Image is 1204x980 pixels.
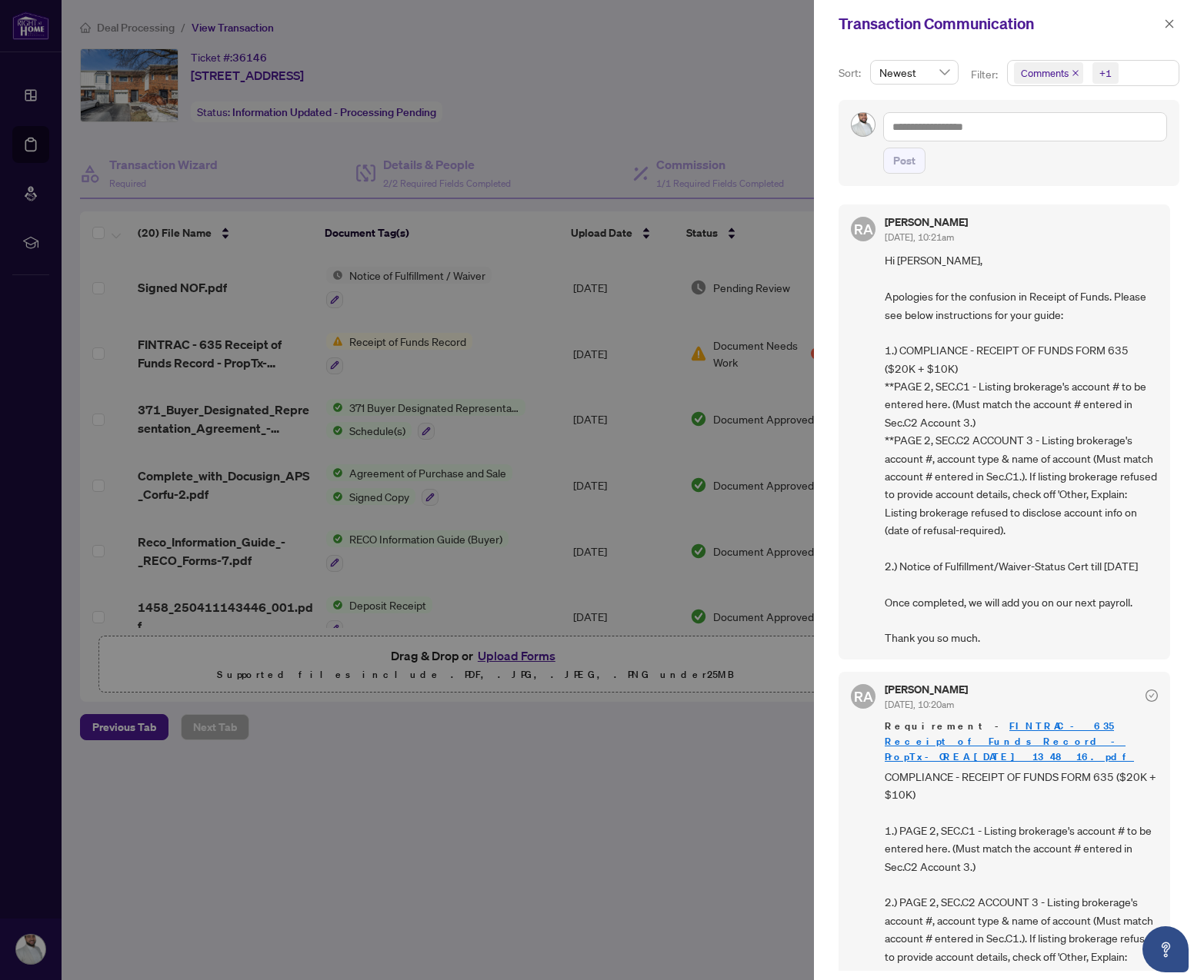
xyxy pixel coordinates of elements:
[885,231,954,243] span: [DATE], 10:21am
[839,12,1159,35] div: Transaction Communication
[1164,18,1175,29] span: close
[885,719,1134,763] a: FINTRAC - 635 Receipt of Funds Record - PropTx-OREA_[DATE] 13_48_16.pdf
[1021,65,1069,81] span: Comments
[885,251,1158,646] span: Hi [PERSON_NAME], Apologies for the confusion in Receipt of Funds. Please see below instructions ...
[883,148,926,174] button: Post
[885,217,968,228] h5: [PERSON_NAME]
[1099,65,1112,81] div: +1
[971,66,1000,83] p: Filter:
[854,686,873,707] span: RA
[839,65,864,81] p: Sort:
[885,719,1158,765] span: Requirement -
[1014,62,1083,84] span: Comments
[885,699,954,710] span: [DATE], 10:20am
[854,218,873,240] span: RA
[879,61,949,84] span: Newest
[1146,689,1158,702] span: check-circle
[1142,926,1189,972] button: Open asap
[852,113,875,136] img: Profile Icon
[885,684,968,695] h5: [PERSON_NAME]
[1072,69,1079,77] span: close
